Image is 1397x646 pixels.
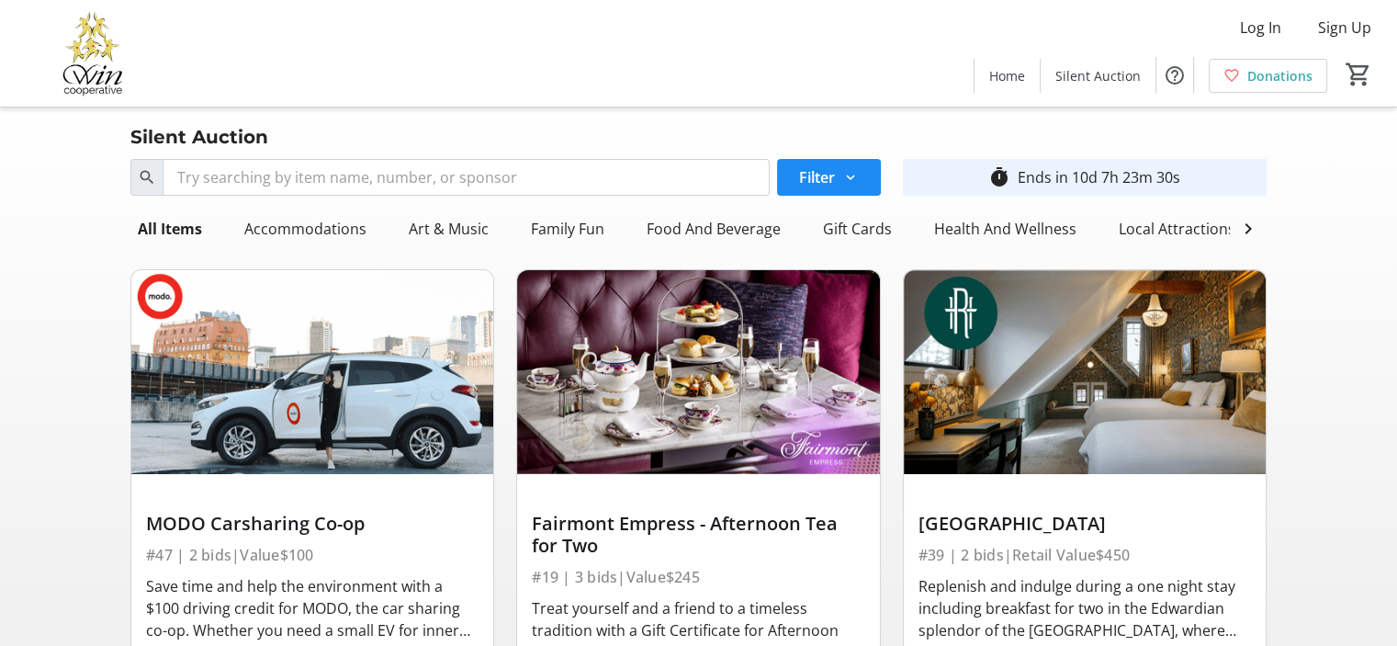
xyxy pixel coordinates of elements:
[1318,17,1371,39] span: Sign Up
[1156,57,1193,94] button: Help
[1303,13,1386,42] button: Sign Up
[237,210,374,247] div: Accommodations
[524,210,612,247] div: Family Fun
[918,513,1251,535] div: [GEOGRAPHIC_DATA]
[988,166,1010,188] mat-icon: timer_outline
[146,575,479,641] div: Save time and help the environment with a $100 driving credit for MODO, the car sharing co-op. Wh...
[927,210,1084,247] div: Health And Wellness
[1209,59,1327,93] a: Donations
[816,210,899,247] div: Gift Cards
[1018,166,1180,188] div: Ends in 10d 7h 23m 30s
[163,159,770,196] input: Try searching by item name, number, or sponsor
[799,166,835,188] span: Filter
[639,210,788,247] div: Food And Beverage
[1041,59,1155,93] a: Silent Auction
[1111,210,1243,247] div: Local Attractions
[1225,13,1296,42] button: Log In
[989,66,1025,85] span: Home
[130,210,209,247] div: All Items
[918,542,1251,568] div: #39 | 2 bids | Retail Value $450
[1247,66,1313,85] span: Donations
[119,122,279,152] div: Silent Auction
[11,7,175,99] img: Victoria Women In Need Community Cooperative's Logo
[146,542,479,568] div: #47 | 2 bids | Value $100
[918,575,1251,641] div: Replenish and indulge during a one night stay including breakfast for two in the Edwardian splend...
[904,270,1266,474] img: Rosemead House Hotel
[1240,17,1281,39] span: Log In
[975,59,1040,93] a: Home
[1055,66,1141,85] span: Silent Auction
[777,159,881,196] button: Filter
[401,210,496,247] div: Art & Music
[1342,58,1375,91] button: Cart
[146,513,479,535] div: MODO Carsharing Co-op
[532,513,864,557] div: Fairmont Empress - Afternoon Tea for Two
[532,564,864,590] div: #19 | 3 bids | Value $245
[131,270,493,474] img: MODO Carsharing Co-op
[517,270,879,474] img: Fairmont Empress - Afternoon Tea for Two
